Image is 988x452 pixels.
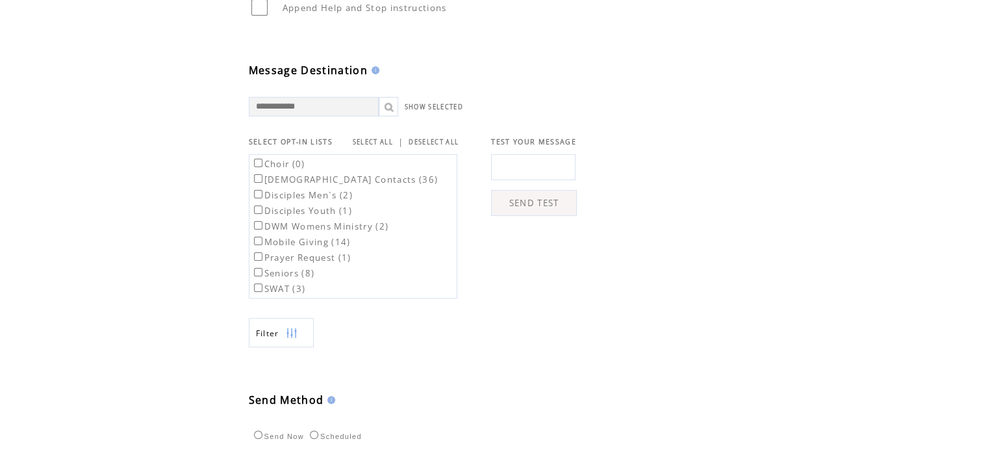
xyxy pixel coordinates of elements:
[405,103,463,111] a: SHOW SELECTED
[251,432,304,440] label: Send Now
[409,138,459,146] a: DESELECT ALL
[251,267,315,279] label: Seniors (8)
[254,206,262,214] input: Disciples Youth (1)
[286,319,298,348] img: filters.png
[254,221,262,230] input: DWM Womens Ministry (2)
[254,431,262,439] input: Send Now
[254,284,262,292] input: SWAT (3)
[307,432,362,440] label: Scheduled
[368,66,379,74] img: help.gif
[249,318,314,347] a: Filter
[251,236,351,248] label: Mobile Giving (14)
[283,2,447,14] span: Append Help and Stop instructions
[249,137,333,146] span: SELECT OPT-IN LISTS
[491,190,577,216] a: SEND TEST
[254,237,262,245] input: Mobile Giving (14)
[254,159,262,167] input: Choir (0)
[323,396,335,404] img: help.gif
[254,268,262,276] input: Seniors (8)
[254,252,262,261] input: Prayer Request (1)
[254,190,262,198] input: Disciples Men`s (2)
[491,137,576,146] span: TEST YOUR MESSAGE
[353,138,393,146] a: SELECT ALL
[249,393,324,407] span: Send Method
[249,63,368,77] span: Message Destination
[251,189,353,201] label: Disciples Men`s (2)
[256,328,279,339] span: Show filters
[251,220,389,232] label: DWM Womens Ministry (2)
[251,283,306,295] label: SWAT (3)
[398,136,403,148] span: |
[251,158,305,170] label: Choir (0)
[310,431,318,439] input: Scheduled
[254,174,262,183] input: [DEMOGRAPHIC_DATA] Contacts (36)
[251,205,352,217] label: Disciples Youth (1)
[251,174,438,185] label: [DEMOGRAPHIC_DATA] Contacts (36)
[251,252,351,263] label: Prayer Request (1)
